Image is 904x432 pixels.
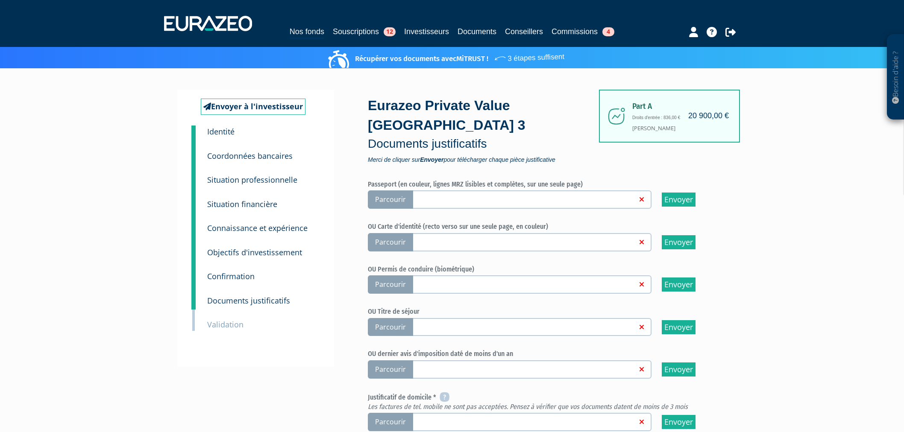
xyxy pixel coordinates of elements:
small: Confirmation [207,271,255,281]
input: Envoyer [662,277,696,292]
h6: OU Carte d'identité (recto verso sur une seule page, en couleur) [368,223,722,231]
a: 8 [191,283,196,309]
h6: OU dernier avis d'imposition daté de moins d'un an [368,350,722,358]
small: Documents justificatifs [207,295,290,306]
input: Envoyer [662,235,696,249]
input: Envoyer [662,362,696,377]
a: Envoyer à l'investisseur [201,99,305,115]
a: Commissions4 [552,26,614,38]
small: Connaissance et expérience [207,223,308,233]
span: Parcourir [368,275,413,294]
h6: Justificatif de domicile * [368,393,722,411]
input: Envoyer [662,320,696,334]
a: Documents [458,26,496,38]
span: 3 étapes suffisent [493,47,564,64]
small: Coordonnées bancaires [207,151,293,161]
a: 2 [191,138,196,165]
strong: Envoyer [420,156,443,163]
span: Parcourir [368,318,413,336]
a: Conseillers [505,26,543,38]
span: Parcourir [368,360,413,379]
a: 4 [191,187,196,213]
a: MiTRUST ! [456,54,488,63]
small: Identité [207,126,235,137]
h6: Passeport (en couleur, lignes MRZ lisibles et complètes, sur une seule page) [368,181,722,188]
span: 4 [602,27,614,36]
a: 3 [191,162,196,189]
input: Envoyer [662,415,696,429]
span: Parcourir [368,233,413,251]
a: Nos fonds [290,26,324,39]
a: 5 [191,210,196,237]
a: 6 [191,235,196,261]
input: Envoyer [662,193,696,207]
a: Souscriptions12 [333,26,396,38]
div: Eurazeo Private Value [GEOGRAPHIC_DATA] 3 [368,96,603,162]
a: Investisseurs [404,26,449,38]
h6: OU Permis de conduire (biométrique) [368,266,722,273]
span: Merci de cliquer sur pour télécharger chaque pièce justificative [368,157,603,163]
small: Situation professionnelle [207,175,297,185]
img: 1732889491-logotype_eurazeo_blanc_rvb.png [164,16,252,31]
span: Parcourir [368,190,413,209]
small: Validation [207,319,244,330]
p: Récupérer vos documents avec [330,49,564,64]
a: 1 [191,126,196,143]
span: Parcourir [368,413,413,431]
p: Besoin d'aide ? [891,39,901,116]
small: Objectifs d'investissement [207,247,302,257]
p: Documents justificatifs [368,135,603,152]
a: 7 [191,259,196,285]
em: Les factures de tel. mobile ne sont pas acceptées. Pensez à vérifier que vos documents datent de ... [368,403,688,411]
span: 12 [384,27,396,36]
h6: OU Titre de séjour [368,308,722,315]
small: Situation financière [207,199,277,209]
